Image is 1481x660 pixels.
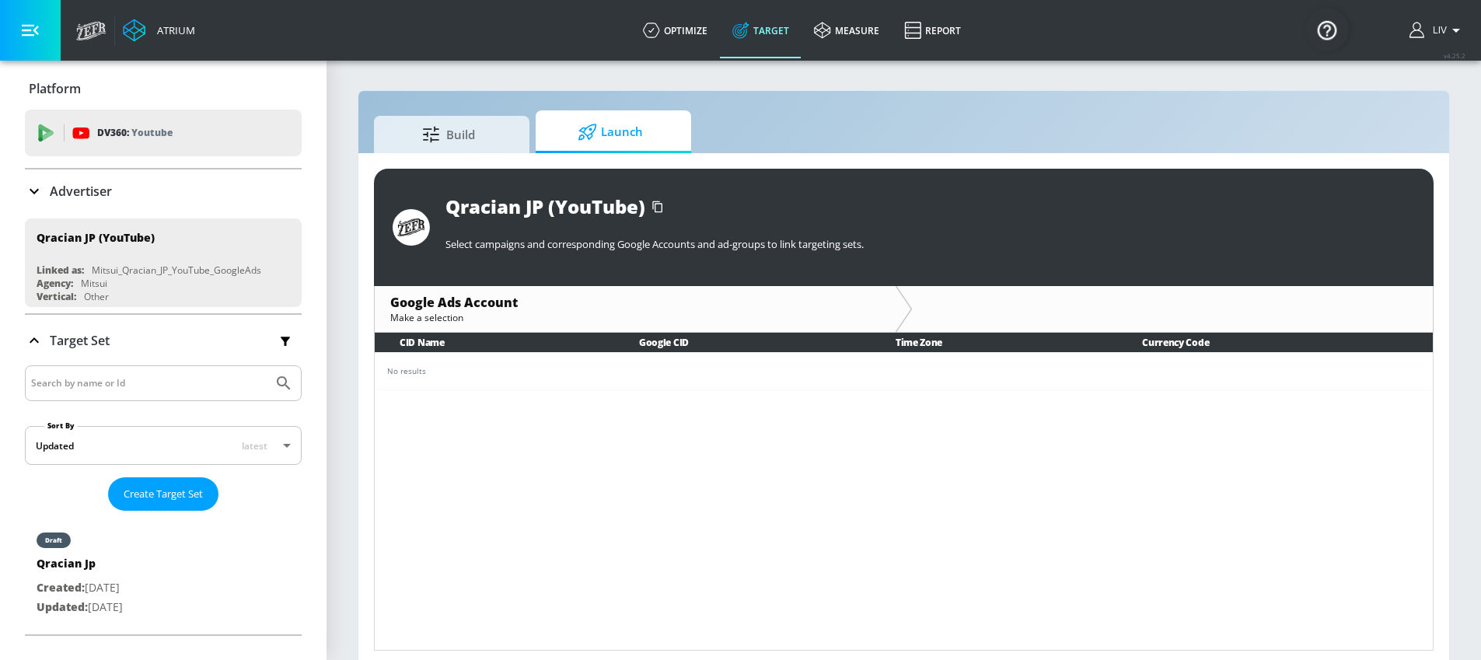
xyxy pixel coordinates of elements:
div: Qracian JP (YouTube) [445,194,645,219]
div: Qracian JP (YouTube)Linked as:Mitsui_Qracian_JP_YouTube_GoogleAdsAgency:MitsuiVertical:Other [25,218,302,307]
span: Launch [551,113,669,151]
p: DV360: [97,124,173,141]
div: Target Set [25,365,302,634]
div: Updated [36,439,74,452]
th: CID Name [375,333,614,352]
div: Mitsui_Qracian_JP_YouTube_GoogleAds [92,264,261,277]
div: Atrium [151,23,195,37]
th: Currency Code [1117,333,1433,352]
span: Updated: [37,599,88,614]
div: DV360: Youtube [25,110,302,156]
span: Build [389,116,508,153]
span: Create Target Set [124,485,203,503]
a: Report [892,2,973,58]
button: Liv [1409,21,1465,40]
div: Advertiser [25,169,302,213]
div: draftQracian JpCreated:[DATE]Updated:[DATE] [25,517,302,628]
label: Sort By [44,421,78,431]
div: Linked as: [37,264,84,277]
div: Google Ads Account [390,294,880,311]
a: measure [802,2,892,58]
button: Create Target Set [108,477,218,511]
th: Google CID [614,333,871,352]
p: Select campaigns and corresponding Google Accounts and ad-groups to link targeting sets. [445,237,1415,251]
nav: list of Target Set [25,511,302,634]
div: Vertical: [37,290,76,303]
span: login as: liv.ho@zefr.com [1427,25,1447,36]
p: Target Set [50,332,110,349]
p: Platform [29,80,81,97]
div: Google Ads AccountMake a selection [375,286,896,332]
span: latest [242,439,267,452]
div: Mitsui [81,277,107,290]
span: Created: [37,580,85,595]
div: No results [387,365,1420,377]
p: Youtube [131,124,173,141]
input: Search by name or Id [31,373,267,393]
div: Target Set [25,315,302,366]
p: [DATE] [37,598,123,617]
th: Time Zone [871,333,1117,352]
p: Advertiser [50,183,112,200]
div: Other [84,290,109,303]
span: v 4.25.2 [1444,51,1465,60]
div: draft [45,536,62,544]
div: Make a selection [390,311,880,324]
a: optimize [630,2,720,58]
div: Platform [25,67,302,110]
button: Open Resource Center [1305,8,1349,51]
div: Qracian JP (YouTube) [37,230,155,245]
div: Agency: [37,277,73,290]
div: Qracian Jp [37,556,123,578]
p: [DATE] [37,578,123,598]
a: Atrium [123,19,195,42]
a: Target [720,2,802,58]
